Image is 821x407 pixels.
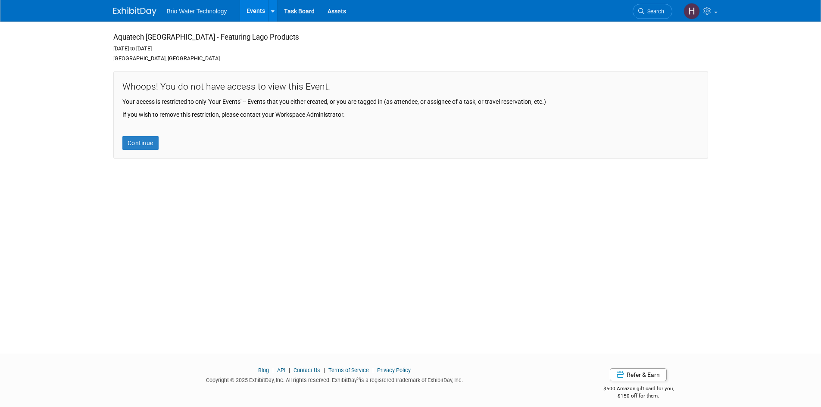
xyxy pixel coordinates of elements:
img: Hossam El Rafie [684,3,700,19]
span: | [370,367,376,373]
a: Contact Us [293,367,320,373]
img: ExhibitDay [113,7,156,16]
span: | [322,367,327,373]
div: Whoops! You do not have access to view this Event. [122,80,699,93]
div: Copyright © 2025 ExhibitDay, Inc. All rights reserved. ExhibitDay is a registered trademark of Ex... [113,374,556,384]
a: Refer & Earn [610,368,667,381]
a: Continue [122,136,159,150]
a: Terms of Service [328,367,369,373]
span: | [270,367,276,373]
a: Blog [258,367,269,373]
a: Search [633,4,672,19]
sup: ® [357,376,360,381]
div: Aquatech [GEOGRAPHIC_DATA] - Featuring Lago Products [113,32,708,43]
span: Brio Water Technology [167,8,227,15]
a: Privacy Policy [377,367,411,373]
div: [DATE] to [DATE] [113,43,708,53]
div: If you wish to remove this restriction, please contact your Workspace Administrator. [122,106,699,119]
span: Search [644,8,664,15]
div: [GEOGRAPHIC_DATA], [GEOGRAPHIC_DATA] [113,53,708,62]
a: API [277,367,285,373]
span: | [287,367,292,373]
div: $150 off for them. [569,392,708,400]
div: Your access is restricted to only 'Your Events' -- Events that you either created, or you are tag... [122,93,699,106]
div: $500 Amazon gift card for you, [569,379,708,399]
